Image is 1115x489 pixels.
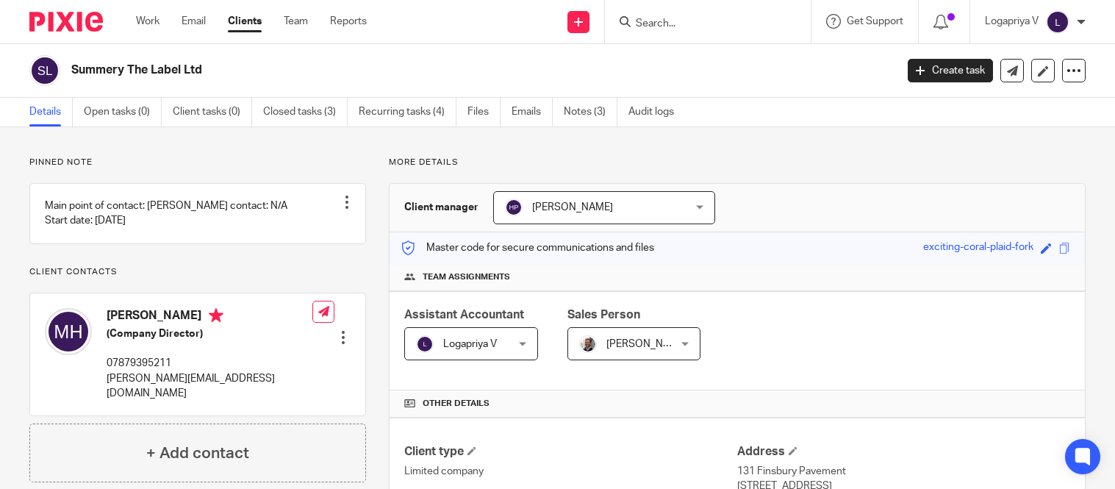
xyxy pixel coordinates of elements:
input: Search [634,18,767,31]
p: Pinned note [29,157,366,168]
img: svg%3E [29,55,60,86]
img: svg%3E [1046,10,1069,34]
h3: Client manager [404,200,478,215]
a: Details [29,98,73,126]
a: Clients [228,14,262,29]
p: [PERSON_NAME][EMAIL_ADDRESS][DOMAIN_NAME] [107,371,312,401]
a: Create task [908,59,993,82]
h4: + Add contact [146,442,249,465]
a: Audit logs [628,98,685,126]
a: Client tasks (0) [173,98,252,126]
div: exciting-coral-plaid-fork [923,240,1033,257]
span: Logapriya V [443,339,497,349]
a: Reports [330,14,367,29]
a: Emails [512,98,553,126]
a: Team [284,14,308,29]
a: Email [182,14,206,29]
img: svg%3E [416,335,434,353]
img: Matt%20Circle.png [579,335,597,353]
p: 131 Finsbury Pavement [737,464,1070,479]
h2: Summery The Label Ltd [71,63,723,78]
span: Get Support [847,16,903,26]
h5: (Company Director) [107,326,312,341]
a: Open tasks (0) [84,98,162,126]
p: 07879395211 [107,356,312,371]
a: Work [136,14,159,29]
p: Logapriya V [985,14,1039,29]
span: Other details [423,398,490,410]
span: Sales Person [567,309,640,321]
a: Notes (3) [564,98,617,126]
p: Limited company [404,464,737,479]
span: Team assignments [423,271,510,283]
h4: Client type [404,444,737,460]
a: Files [467,98,501,126]
span: [PERSON_NAME] [532,202,613,213]
p: Master code for secure communications and files [401,240,654,255]
p: Client contacts [29,266,366,278]
img: svg%3E [45,308,92,355]
h4: Address [737,444,1070,460]
a: Closed tasks (3) [263,98,348,126]
h4: [PERSON_NAME] [107,308,312,326]
img: svg%3E [505,199,523,216]
span: [PERSON_NAME] [606,339,687,349]
img: Pixie [29,12,103,32]
span: Assistant Accountant [404,309,524,321]
p: More details [389,157,1086,168]
i: Primary [209,308,223,323]
a: Recurring tasks (4) [359,98,456,126]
